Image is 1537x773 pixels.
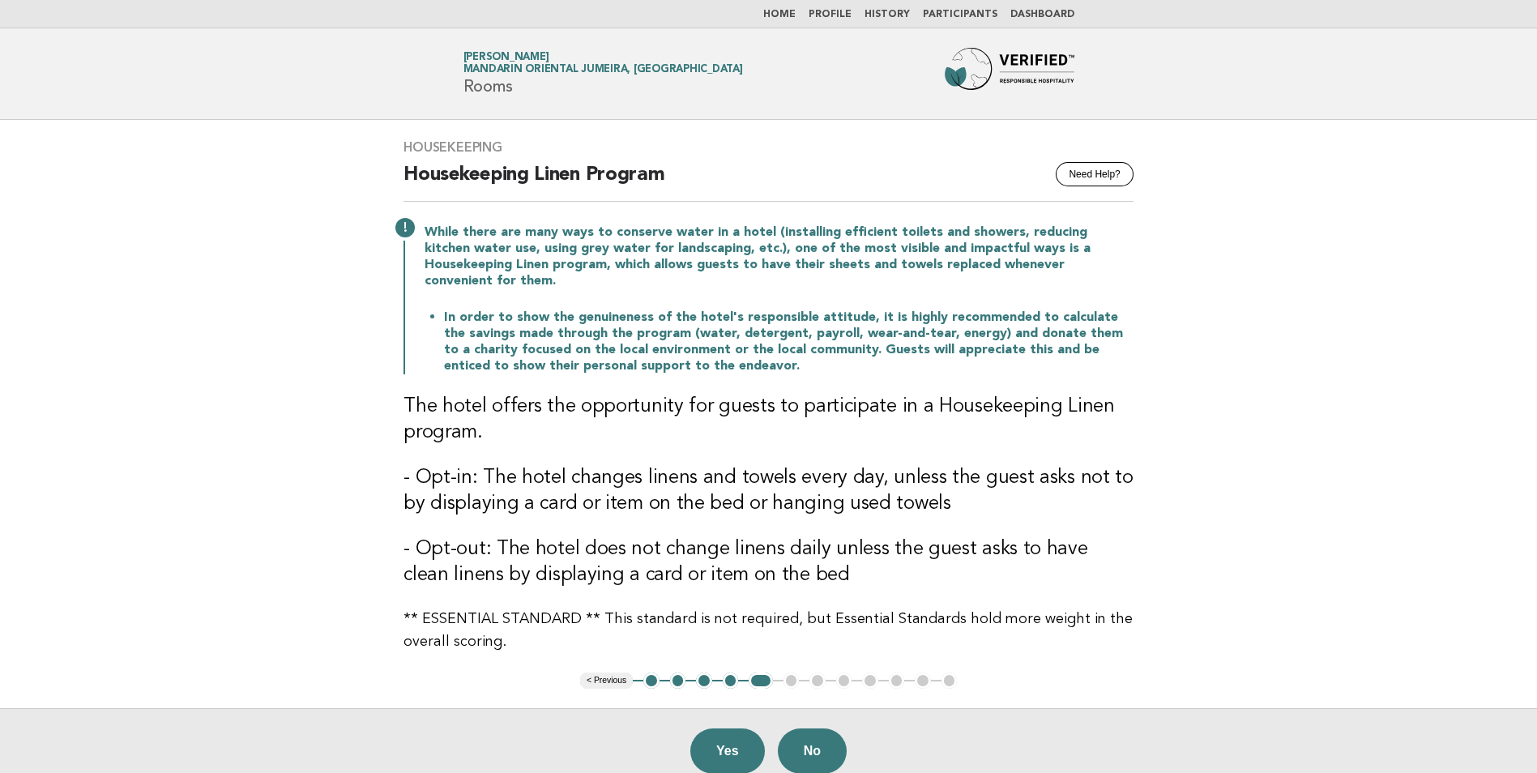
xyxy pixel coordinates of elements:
button: 1 [643,673,660,689]
h3: - Opt-out: The hotel does not change linens daily unless the guest asks to have clean linens by d... [403,536,1134,588]
h3: Housekeeping [403,139,1134,156]
button: < Previous [580,673,633,689]
a: Profile [809,10,852,19]
button: Need Help? [1056,162,1133,186]
a: Home [763,10,796,19]
a: Dashboard [1010,10,1074,19]
h3: - Opt-in: The hotel changes linens and towels every day, unless the guest asks not to by displayi... [403,465,1134,517]
a: Participants [923,10,997,19]
span: Mandarin Oriental Jumeira, [GEOGRAPHIC_DATA] [463,65,743,75]
button: 2 [670,673,686,689]
button: 5 [749,673,772,689]
li: In order to show the genuineness of the hotel's responsible attitude, it is highly recommended to... [444,309,1134,374]
h2: Housekeeping Linen Program [403,162,1134,202]
button: 3 [696,673,712,689]
h1: Rooms [463,53,743,95]
p: While there are many ways to conserve water in a hotel (installing efficient toilets and showers,... [425,224,1134,289]
a: History [865,10,910,19]
img: Forbes Travel Guide [945,48,1074,100]
h3: The hotel offers the opportunity for guests to participate in a Housekeeping Linen program. [403,394,1134,446]
a: [PERSON_NAME]Mandarin Oriental Jumeira, [GEOGRAPHIC_DATA] [463,52,743,75]
button: 4 [723,673,739,689]
p: ** ESSENTIAL STANDARD ** This standard is not required, but Essential Standards hold more weight ... [403,608,1134,653]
